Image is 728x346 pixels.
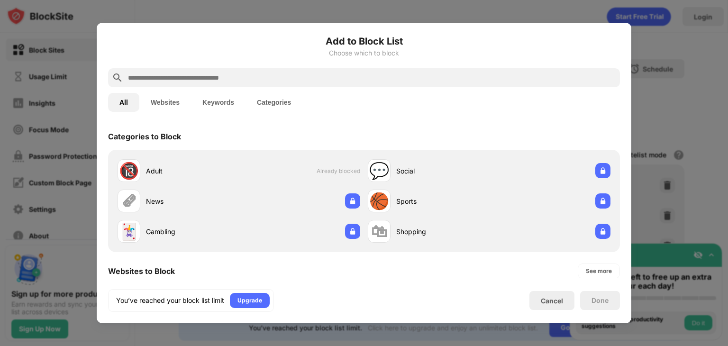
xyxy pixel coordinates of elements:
div: See more [586,266,612,276]
button: Categories [246,93,302,112]
div: Categories to Block [108,132,181,141]
div: Adult [146,166,239,176]
span: Already blocked [317,167,360,174]
div: Sports [396,196,489,206]
div: Choose which to block [108,49,620,57]
div: Social [396,166,489,176]
div: 💬 [369,161,389,181]
div: You’ve reached your block list limit [116,296,224,305]
button: All [108,93,139,112]
div: Websites to Block [108,266,175,276]
div: 🛍 [371,222,387,241]
div: 🔞 [119,161,139,181]
div: Cancel [541,297,563,305]
div: 🃏 [119,222,139,241]
button: Websites [139,93,191,112]
h6: Add to Block List [108,34,620,48]
img: search.svg [112,72,123,83]
button: Keywords [191,93,246,112]
div: 🏀 [369,191,389,211]
div: Done [591,297,609,304]
div: Shopping [396,227,489,237]
div: Upgrade [237,296,262,305]
div: Gambling [146,227,239,237]
div: 🗞 [121,191,137,211]
div: News [146,196,239,206]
